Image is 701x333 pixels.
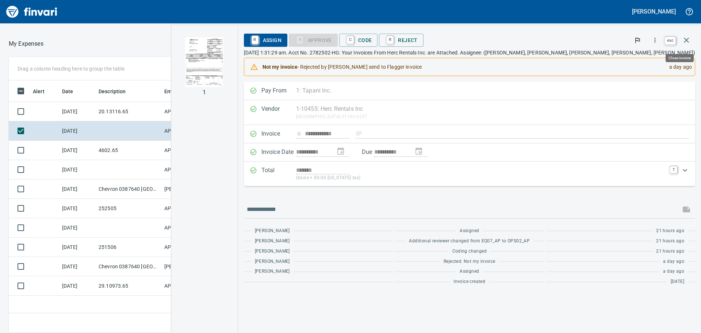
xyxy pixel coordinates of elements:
a: R [387,36,394,44]
button: [PERSON_NAME] [630,6,678,17]
a: esc [665,37,676,45]
div: a day ago [663,60,692,73]
td: 251506 [96,238,161,257]
span: Date [62,87,73,96]
span: Reject [385,34,417,46]
td: AP Invoices [161,121,216,141]
td: AP Invoices [161,160,216,179]
button: More [647,32,663,48]
td: [DATE] [59,141,96,160]
td: [DATE] [59,218,96,238]
p: (basis + $0.00 [US_STATE] tax) [296,174,666,182]
a: C [347,36,354,44]
p: Drag a column heading here to group the table [18,65,125,72]
span: Invoice created [453,278,485,285]
span: a day ago [663,258,684,265]
span: This records your message into the invoice and notifies anyone mentioned [678,201,695,218]
span: Employee [164,87,188,96]
a: R [252,36,258,44]
td: 20.13116.65 [96,102,161,121]
span: a day ago [663,268,684,275]
td: [DATE] [59,199,96,218]
td: [DATE] [59,121,96,141]
span: [PERSON_NAME] [255,268,290,275]
span: Description [99,87,126,96]
span: Date [62,87,83,96]
td: [DATE] [59,102,96,121]
span: Rejected: Not my invoice [444,258,495,265]
nav: breadcrumb [9,39,43,48]
button: CCode [339,34,378,47]
td: 252505 [96,199,161,218]
span: [PERSON_NAME] [255,227,290,235]
button: RAssign [244,34,287,47]
td: [DATE] [59,160,96,179]
strong: Not my invoice [263,64,298,70]
span: [PERSON_NAME] [255,248,290,255]
span: Alert [33,87,54,96]
span: 21 hours ago [656,238,684,245]
td: AP Invoices [161,238,216,257]
td: AP Invoices [161,276,216,296]
span: Employee [164,87,197,96]
td: [DATE] [59,276,96,296]
td: [PERSON_NAME] [161,257,216,276]
img: Finvari [4,3,59,20]
td: AP Invoices [161,199,216,218]
td: AP Invoices [161,141,216,160]
span: Coding changed [452,248,487,255]
p: My Expenses [9,39,43,48]
span: [DATE] [671,278,684,285]
span: Alert [33,87,45,96]
div: - Rejected by [PERSON_NAME] send to Flagger invoice [263,60,663,73]
img: Page 1 [185,37,223,87]
div: Coding Required [289,37,338,43]
span: 21 hours ago [656,227,684,235]
h5: [PERSON_NAME] [632,8,676,15]
td: [DATE] [59,179,96,199]
span: Assigned [460,227,479,235]
td: 4602.65 [96,141,161,160]
span: Assigned [460,268,479,275]
p: [DATE] 1:31:29 am. Acct No. 2782502-HG: Your Invoices From Herc Rentals Inc. are Attached. Assign... [244,49,695,56]
span: 21 hours ago [656,248,684,255]
span: Additional reviewer changed from EQ07_AP to OPS02_AP [409,238,530,245]
a: T [670,166,677,173]
p: 1 [203,88,206,97]
td: 29.10973.65 [96,276,161,296]
td: Chevron 0387640 [GEOGRAPHIC_DATA] [96,257,161,276]
button: Flag [629,32,646,48]
td: AP Invoices [161,102,216,121]
td: [DATE] [59,238,96,257]
p: Total [261,166,296,182]
div: Expand [244,162,695,186]
span: Description [99,87,135,96]
span: Assign [250,34,281,46]
td: Chevron 0387640 [GEOGRAPHIC_DATA] [96,179,161,199]
span: [PERSON_NAME] [255,238,290,245]
td: [PERSON_NAME] [161,179,216,199]
span: Code [345,34,372,46]
td: AP Invoices [161,218,216,238]
button: RReject [379,34,423,47]
span: [PERSON_NAME] [255,258,290,265]
td: [DATE] [59,257,96,276]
